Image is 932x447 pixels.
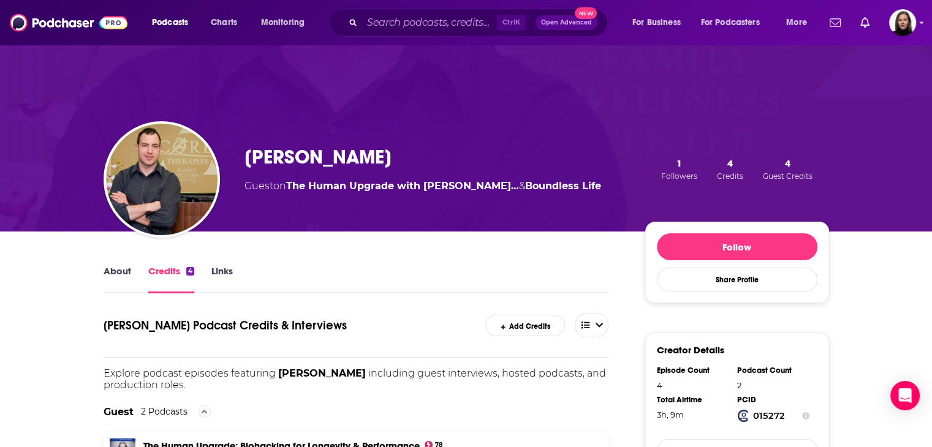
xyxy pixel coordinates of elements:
[737,410,749,422] img: Podchaser Creator ID logo
[485,315,564,336] a: Add Credits
[211,14,237,31] span: Charts
[252,13,320,32] button: open menu
[104,406,134,418] h2: Guest
[278,367,366,379] span: [PERSON_NAME]
[624,13,696,32] button: open menu
[104,391,609,432] div: The Guest is an outside party who makes an on-air appearance on an episode, often as a participan...
[737,395,809,405] div: PCID
[785,157,790,169] span: 4
[890,381,920,410] div: Open Intercom Messenger
[148,265,194,293] a: Credits4
[727,157,733,169] span: 4
[802,410,809,422] button: Show Info
[753,410,785,421] strong: 015272
[676,157,682,169] span: 1
[632,14,681,31] span: For Business
[261,14,305,31] span: Monitoring
[186,267,194,276] div: 4
[244,145,392,169] h3: [PERSON_NAME]
[10,11,127,34] img: Podchaser - Follow, Share and Rate Podcasts
[575,313,609,337] button: open menu
[763,171,813,181] span: Guest Credits
[701,14,760,31] span: For Podcasters
[657,366,729,375] div: Episode Count
[786,14,807,31] span: More
[825,12,846,33] a: Show notifications dropdown
[778,13,822,32] button: open menu
[713,157,747,181] button: 4Credits
[657,410,684,419] span: 3 hours, 9 minutes, 12 seconds
[104,367,609,391] p: Explore podcast episodes featuring including guest interviews, hosted podcasts, and production ro...
[340,9,619,37] div: Search podcasts, credits, & more...
[693,13,778,32] button: open menu
[661,171,697,181] span: Followers
[519,180,525,192] span: &
[657,157,701,181] button: 1Followers
[497,15,526,31] span: Ctrl K
[541,20,592,26] span: Open Advanced
[737,380,809,390] div: 2
[889,9,916,36] span: Logged in as BevCat3
[152,14,188,31] span: Podcasts
[525,180,601,192] a: Boundless Life
[104,265,131,293] a: About
[657,380,729,390] div: 4
[211,265,233,293] a: Links
[657,395,729,405] div: Total Airtime
[362,13,497,32] input: Search podcasts, credits, & more...
[737,366,809,375] div: Podcast Count
[536,15,597,30] button: Open AdvancedNew
[889,9,916,36] img: User Profile
[657,268,817,291] button: Share Profile
[143,13,204,32] button: open menu
[286,180,519,192] a: The Human Upgrade with Dave Asprey
[104,313,462,337] h1: Dr. Jason Sonners's Podcast Credits & Interviews
[759,157,816,181] button: 4Guest Credits
[273,180,519,192] span: on
[106,124,218,235] img: Dr. Jason Sonners
[657,344,724,356] h3: Creator Details
[244,180,273,192] span: Guest
[855,12,874,33] a: Show notifications dropdown
[575,7,597,19] span: New
[141,406,188,417] div: 2 Podcasts
[717,171,743,181] span: Credits
[203,13,244,32] a: Charts
[889,9,916,36] button: Show profile menu
[657,233,817,260] button: Follow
